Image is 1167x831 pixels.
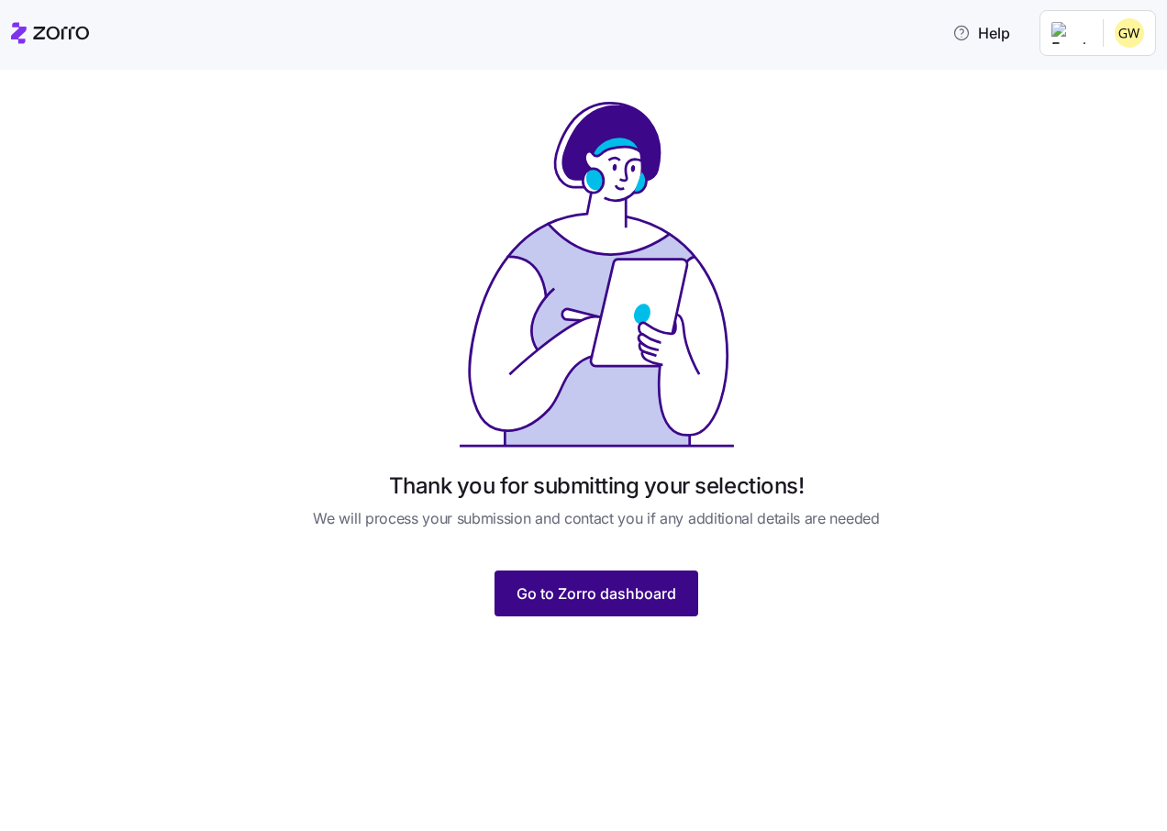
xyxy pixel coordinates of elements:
[389,471,804,500] h1: Thank you for submitting your selections!
[517,582,676,604] span: Go to Zorro dashboard
[1051,22,1088,44] img: Employer logo
[1115,18,1144,48] img: 6b6624ff877b538bdfb59b2a2589c777
[313,507,879,530] span: We will process your submission and contact you if any additional details are needed
[495,571,698,616] button: Go to Zorro dashboard
[938,15,1025,51] button: Help
[952,22,1010,44] span: Help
